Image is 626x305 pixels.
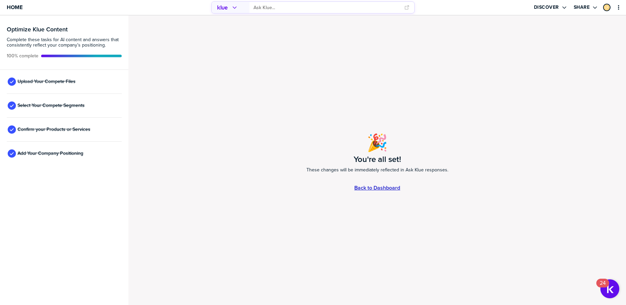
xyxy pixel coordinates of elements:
span: Select Your Compete Segments [18,103,85,108]
span: These changes will be immediately reflected in Ask Klue responses. [306,166,448,174]
span: Active [7,53,38,59]
span: Home [7,4,23,10]
h1: You're all set! [354,155,401,163]
div: 24 [600,283,606,292]
span: Confirm your Products or Services [18,127,90,132]
span: Upload Your Compete Files [18,79,76,84]
img: b58796e5a7ab3debfa92283de4ca21a4-sml.png [604,4,610,10]
div: Linden Plumley [603,4,610,11]
input: Ask Klue... [254,2,400,13]
span: Complete these tasks for AI content and answers that consistently reflect your company’s position... [7,37,122,48]
button: Open Resource Center, 24 new notifications [600,279,619,298]
h3: Optimize Klue Content [7,26,122,32]
a: Edit Profile [602,3,611,12]
span: 🎉 [367,130,388,155]
span: Add Your Company Positioning [18,151,83,156]
label: Discover [534,4,559,10]
label: Share [574,4,590,10]
a: Back to Dashboard [354,185,400,191]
